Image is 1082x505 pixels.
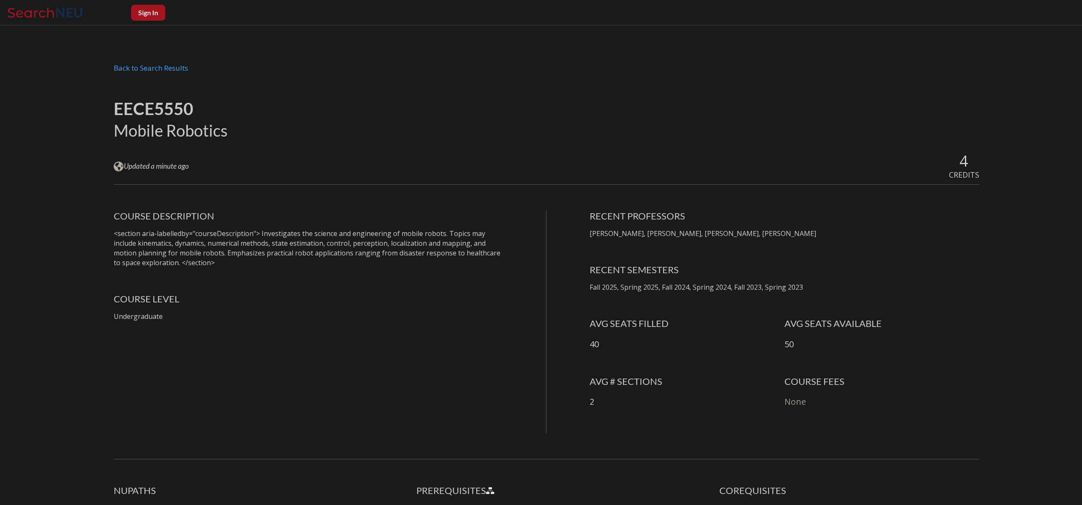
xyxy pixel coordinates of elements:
h2: Mobile Robotics [114,120,227,141]
span: 4 [959,151,968,171]
p: 2 [590,396,784,408]
span: CREDITS [949,170,979,180]
p: 40 [590,338,784,351]
div: Back to Search Results [114,63,979,80]
h4: AVG SEATS FILLED [590,318,784,329]
h4: COURSE LEVEL [114,293,503,305]
p: Fall 2025, Spring 2025, Fall 2024, Spring 2024, Fall 2023, Spring 2023 [590,283,979,292]
h4: COURSE DESCRIPTION [114,210,503,222]
h1: EECE5550 [114,98,227,120]
p: Undergraduate [114,312,503,321]
h4: NUPATHS [114,485,373,497]
p: 50 [784,338,979,351]
p: <section aria-labelledby="courseDescription"> Investigates the science and engineering of mobile ... [114,229,503,267]
h4: AVG SEATS AVAILABLE [784,318,979,329]
p: None [784,396,979,408]
h4: RECENT SEMESTERS [590,264,979,276]
h4: COREQUISITES [719,485,979,497]
h4: COURSE FEES [784,376,979,387]
h4: AVG # SECTIONS [590,376,784,387]
span: Updated a minute ago [124,162,189,171]
h4: PREREQUISITES [416,485,676,497]
h4: RECENT PROFESSORS [590,210,979,222]
button: Sign In [131,5,165,21]
p: [PERSON_NAME], [PERSON_NAME], [PERSON_NAME], [PERSON_NAME] [590,229,979,239]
